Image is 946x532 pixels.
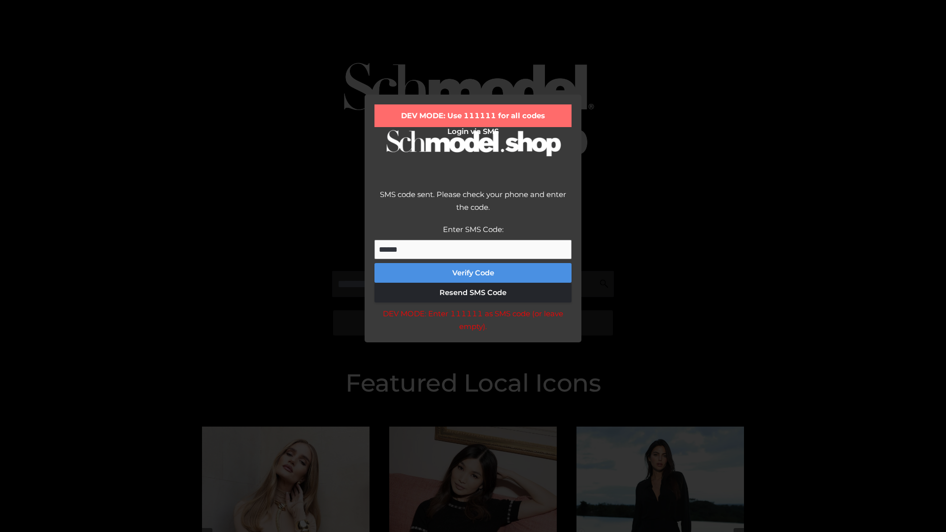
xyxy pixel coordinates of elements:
[374,104,572,127] div: DEV MODE: Use 111111 for all codes
[374,307,572,332] div: DEV MODE: Enter 111111 as SMS code (or leave empty).
[374,263,572,283] button: Verify Code
[443,225,504,234] label: Enter SMS Code:
[374,127,572,136] h2: Login via SMS
[374,283,572,302] button: Resend SMS Code
[374,188,572,223] div: SMS code sent. Please check your phone and enter the code.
